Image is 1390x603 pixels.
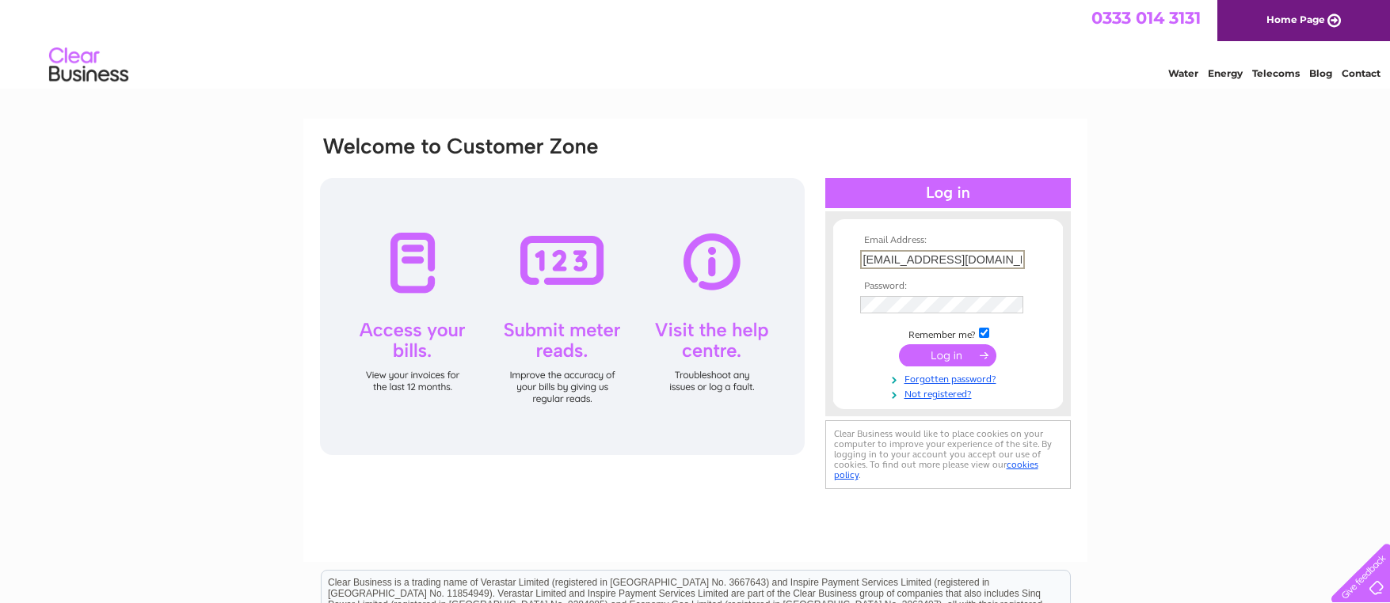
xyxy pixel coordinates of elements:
[1168,67,1198,79] a: Water
[322,9,1070,77] div: Clear Business is a trading name of Verastar Limited (registered in [GEOGRAPHIC_DATA] No. 3667643...
[1091,8,1201,28] a: 0333 014 3131
[899,344,996,366] input: Submit
[1252,67,1300,79] a: Telecoms
[856,325,1040,341] td: Remember me?
[48,41,129,89] img: logo.png
[860,370,1040,385] a: Forgotten password?
[856,281,1040,292] th: Password:
[1309,67,1332,79] a: Blog
[860,385,1040,400] a: Not registered?
[1208,67,1243,79] a: Energy
[834,459,1038,480] a: cookies policy
[825,420,1071,489] div: Clear Business would like to place cookies on your computer to improve your experience of the sit...
[1342,67,1380,79] a: Contact
[856,235,1040,246] th: Email Address:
